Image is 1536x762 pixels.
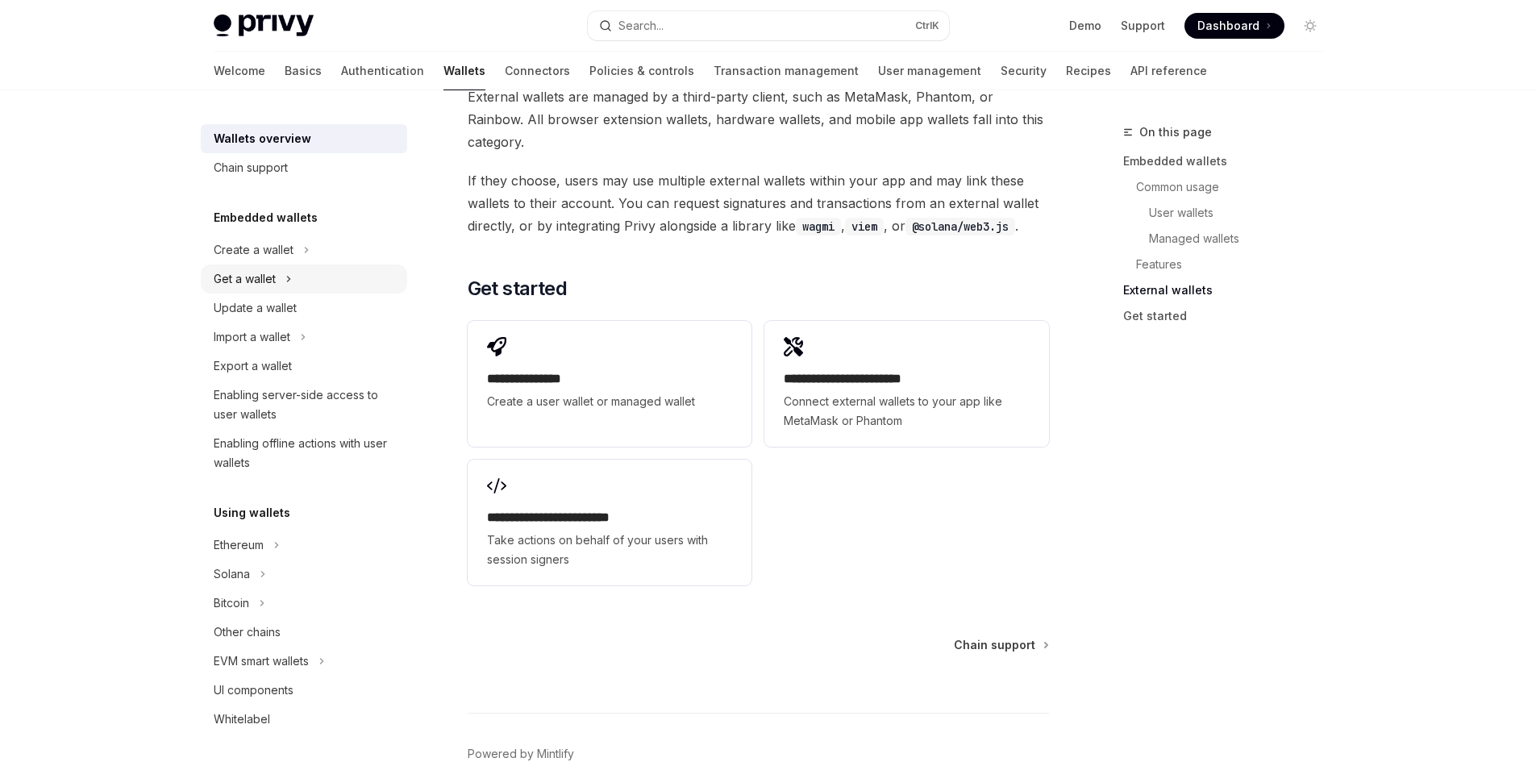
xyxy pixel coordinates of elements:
[1001,52,1047,90] a: Security
[1069,18,1101,34] a: Demo
[214,15,314,37] img: light logo
[214,710,270,729] div: Whitelabel
[214,503,290,523] h5: Using wallets
[588,11,949,40] button: Search...CtrlK
[1184,13,1284,39] a: Dashboard
[1123,277,1336,303] a: External wallets
[487,392,732,411] span: Create a user wallet or managed wallet
[201,294,407,323] a: Update a wallet
[214,158,288,177] div: Chain support
[214,327,290,347] div: Import a wallet
[201,676,407,705] a: UI components
[468,276,567,302] span: Get started
[214,434,398,473] div: Enabling offline actions with user wallets
[1139,123,1212,142] span: On this page
[214,298,297,318] div: Update a wallet
[1066,52,1111,90] a: Recipes
[796,218,841,235] code: wagmi
[468,746,574,762] a: Powered by Mintlify
[201,124,407,153] a: Wallets overview
[201,705,407,734] a: Whitelabel
[1121,18,1165,34] a: Support
[214,652,309,671] div: EVM smart wallets
[341,52,424,90] a: Authentication
[878,52,981,90] a: User management
[468,169,1049,237] span: If they choose, users may use multiple external wallets within your app and may link these wallet...
[1197,18,1259,34] span: Dashboard
[915,19,939,32] span: Ctrl K
[505,52,570,90] a: Connectors
[1297,13,1323,39] button: Toggle dark mode
[214,623,281,642] div: Other chains
[784,392,1029,431] span: Connect external wallets to your app like MetaMask or Phantom
[1149,200,1336,226] a: User wallets
[487,531,732,569] span: Take actions on behalf of your users with session signers
[589,52,694,90] a: Policies & controls
[1136,252,1336,277] a: Features
[285,52,322,90] a: Basics
[714,52,859,90] a: Transaction management
[214,269,276,289] div: Get a wallet
[214,535,264,555] div: Ethereum
[954,637,1047,653] a: Chain support
[201,429,407,477] a: Enabling offline actions with user wallets
[214,356,292,376] div: Export a wallet
[201,153,407,182] a: Chain support
[468,85,1049,153] span: External wallets are managed by a third-party client, such as MetaMask, Phantom, or Rainbow. All ...
[201,352,407,381] a: Export a wallet
[201,381,407,429] a: Enabling server-side access to user wallets
[214,52,265,90] a: Welcome
[905,218,1015,235] code: @solana/web3.js
[214,593,249,613] div: Bitcoin
[443,52,485,90] a: Wallets
[214,240,293,260] div: Create a wallet
[618,16,664,35] div: Search...
[1123,303,1336,329] a: Get started
[1149,226,1336,252] a: Managed wallets
[954,637,1035,653] span: Chain support
[1130,52,1207,90] a: API reference
[214,564,250,584] div: Solana
[214,385,398,424] div: Enabling server-side access to user wallets
[845,218,884,235] code: viem
[1136,174,1336,200] a: Common usage
[214,208,318,227] h5: Embedded wallets
[214,681,293,700] div: UI components
[1123,148,1336,174] a: Embedded wallets
[201,618,407,647] a: Other chains
[214,129,311,148] div: Wallets overview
